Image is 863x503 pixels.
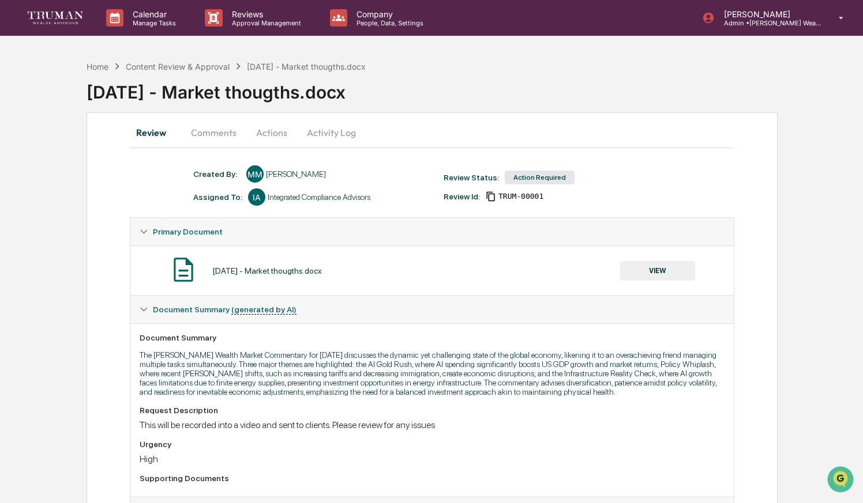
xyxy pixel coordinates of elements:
[140,474,724,483] div: Supporting Documents
[39,88,189,100] div: Start new chat
[444,192,480,201] div: Review Id:
[247,62,366,71] div: [DATE] - Market thougths.docx
[130,323,733,497] div: Document Summary (generated by AI)
[140,419,724,430] div: This will be recorded into a video and sent to clients. Please review for any issues
[130,119,734,146] div: secondary tabs example
[715,9,822,19] p: [PERSON_NAME]
[115,195,140,204] span: Pylon
[347,9,429,19] p: Company
[140,406,724,415] div: Request Description
[212,266,322,275] div: [DATE] - Market thougths.docx
[39,100,146,109] div: We're available if you need us!
[130,218,733,245] div: Primary Document
[298,119,365,146] button: Activity Log
[130,119,182,146] button: Review
[268,192,370,202] div: Integrated Compliance Advisors
[153,305,297,314] span: Document Summary
[246,165,264,183] div: MM
[140,350,724,396] p: The [PERSON_NAME] Wealth Market Commentary for [DATE] discusses the dynamic yet challenging state...
[266,169,326,179] div: [PERSON_NAME]
[498,192,543,201] span: 537fd6c1-d69e-4dc0-8f93-8f283f1a6a91
[715,19,822,27] p: Admin • [PERSON_NAME] Wealth
[123,19,182,27] p: Manage Tasks
[140,453,724,464] div: High
[130,245,733,295] div: Primary Document
[193,169,241,179] div: Created By: ‎ ‎
[79,141,148,161] a: 🗄️Attestations
[248,188,265,206] div: IA
[140,440,724,449] div: Urgency
[7,141,79,161] a: 🖐️Preclearance
[23,167,73,179] span: Data Lookup
[28,12,83,24] img: logo
[140,333,724,342] div: Document Summary
[182,119,246,146] button: Comments
[81,195,140,204] a: Powered byPylon
[12,24,210,43] p: How can we help?
[126,62,230,71] div: Content Review & Approval
[87,73,863,103] div: [DATE] - Market thougths.docx
[12,146,21,156] div: 🖐️
[12,88,32,109] img: 1746055101610-c473b297-6a78-478c-a979-82029cc54cd1
[223,9,307,19] p: Reviews
[87,62,108,71] div: Home
[223,19,307,27] p: Approval Management
[169,255,198,284] img: Document Icon
[153,227,223,236] span: Primary Document
[246,119,298,146] button: Actions
[444,173,499,182] div: Review Status:
[130,296,733,323] div: Document Summary (generated by AI)
[620,261,695,281] button: VIEW
[123,9,182,19] p: Calendar
[95,145,143,157] span: Attestations
[84,146,93,156] div: 🗄️
[12,168,21,177] div: 🔎
[23,145,74,157] span: Preclearance
[505,171,575,184] div: Action Required
[7,162,77,183] a: 🔎Data Lookup
[196,92,210,105] button: Start new chat
[231,305,297,315] u: (generated by AI)
[347,19,429,27] p: People, Data, Settings
[193,192,242,202] div: Assigned To:
[826,465,857,496] iframe: Open customer support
